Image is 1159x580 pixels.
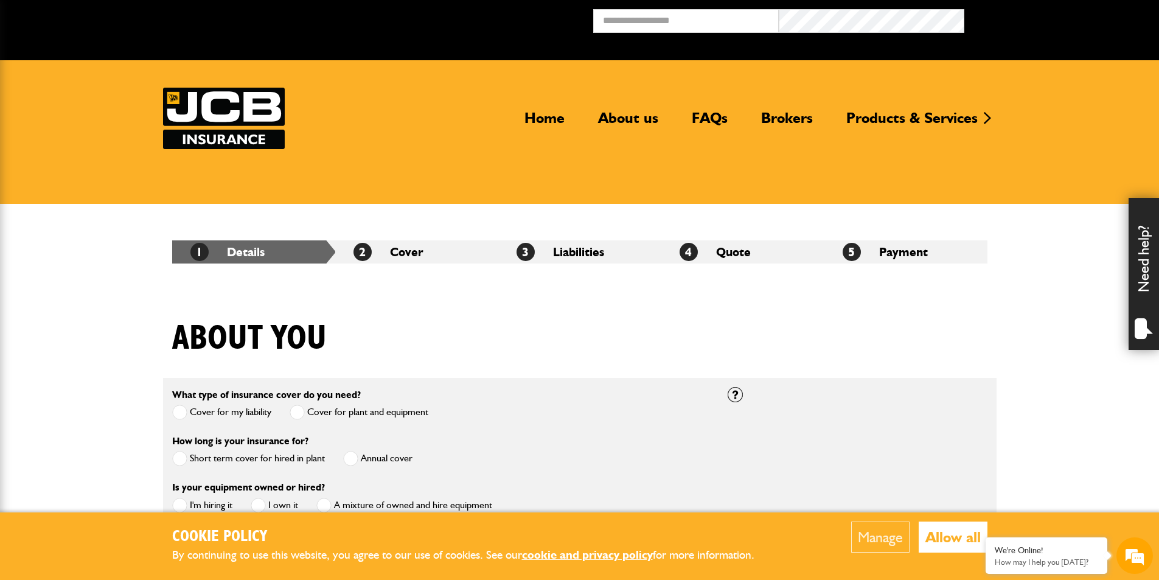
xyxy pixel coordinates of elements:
[1129,198,1159,350] div: Need help?
[661,240,824,264] li: Quote
[515,109,574,137] a: Home
[995,545,1098,556] div: We're Online!
[995,557,1098,567] p: How may I help you today?
[522,548,653,562] a: cookie and privacy policy
[172,546,774,565] p: By continuing to use this website, you agree to our use of cookies. See our for more information.
[752,109,822,137] a: Brokers
[353,243,372,261] span: 2
[837,109,987,137] a: Products & Services
[251,498,298,513] label: I own it
[172,240,335,264] li: Details
[683,109,737,137] a: FAQs
[290,405,428,420] label: Cover for plant and equipment
[343,451,412,466] label: Annual cover
[498,240,661,264] li: Liabilities
[172,498,232,513] label: I'm hiring it
[163,88,285,149] a: JCB Insurance Services
[335,240,498,264] li: Cover
[172,405,271,420] label: Cover for my liability
[517,243,535,261] span: 3
[589,109,667,137] a: About us
[172,436,308,446] label: How long is your insurance for?
[824,240,987,264] li: Payment
[316,498,492,513] label: A mixture of owned and hire equipment
[843,243,861,261] span: 5
[172,451,325,466] label: Short term cover for hired in plant
[190,243,209,261] span: 1
[172,483,325,492] label: Is your equipment owned or hired?
[172,318,327,359] h1: About you
[964,9,1150,28] button: Broker Login
[851,522,910,553] button: Manage
[680,243,698,261] span: 4
[172,528,774,547] h2: Cookie Policy
[172,390,361,400] label: What type of insurance cover do you need?
[163,88,285,149] img: JCB Insurance Services logo
[919,522,987,553] button: Allow all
